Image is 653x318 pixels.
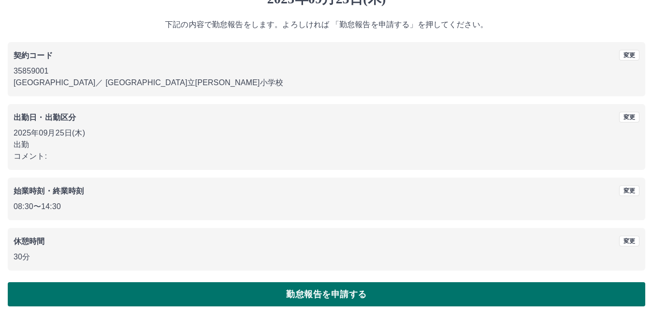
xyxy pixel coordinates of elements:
p: 08:30 〜 14:30 [14,201,639,212]
p: 35859001 [14,65,639,77]
b: 休憩時間 [14,237,45,245]
p: [GEOGRAPHIC_DATA] ／ [GEOGRAPHIC_DATA]立[PERSON_NAME]小学校 [14,77,639,89]
p: 2025年09月25日(木) [14,127,639,139]
button: 勤怠報告を申請する [8,282,645,306]
button: 変更 [619,236,639,246]
b: 契約コード [14,51,53,60]
p: コメント: [14,151,639,162]
p: 30分 [14,251,639,263]
button: 変更 [619,50,639,61]
button: 変更 [619,185,639,196]
b: 出勤日・出勤区分 [14,113,76,121]
p: 下記の内容で勤怠報告をします。よろしければ 「勤怠報告を申請する」を押してください。 [8,19,645,30]
p: 出勤 [14,139,639,151]
button: 変更 [619,112,639,122]
b: 始業時刻・終業時刻 [14,187,84,195]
